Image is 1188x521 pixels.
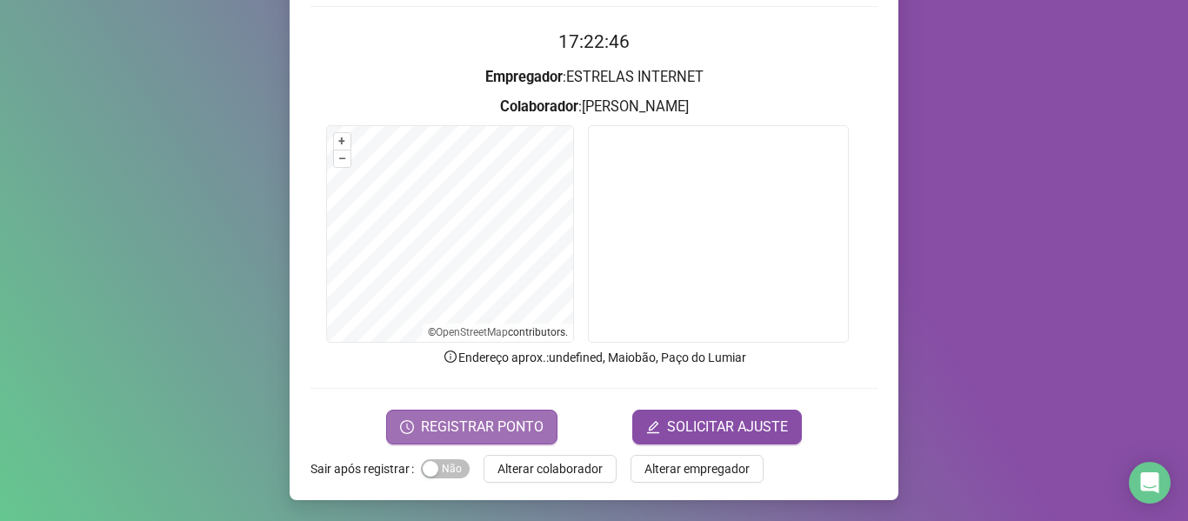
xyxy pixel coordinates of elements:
[334,150,350,167] button: –
[386,410,557,444] button: REGISTRAR PONTO
[631,455,764,483] button: Alterar empregador
[558,31,630,52] time: 17:22:46
[310,66,878,89] h3: : ESTRELAS INTERNET
[644,459,750,478] span: Alterar empregador
[646,420,660,434] span: edit
[632,410,802,444] button: editSOLICITAR AJUSTE
[443,349,458,364] span: info-circle
[1129,462,1171,504] div: Open Intercom Messenger
[310,96,878,118] h3: : [PERSON_NAME]
[484,455,617,483] button: Alterar colaborador
[500,98,578,115] strong: Colaborador
[667,417,788,438] span: SOLICITAR AJUSTE
[497,459,603,478] span: Alterar colaborador
[485,69,563,85] strong: Empregador
[428,326,568,338] li: © contributors.
[334,133,350,150] button: +
[310,348,878,367] p: Endereço aprox. : undefined, Maiobão, Paço do Lumiar
[436,326,508,338] a: OpenStreetMap
[400,420,414,434] span: clock-circle
[310,455,421,483] label: Sair após registrar
[421,417,544,438] span: REGISTRAR PONTO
